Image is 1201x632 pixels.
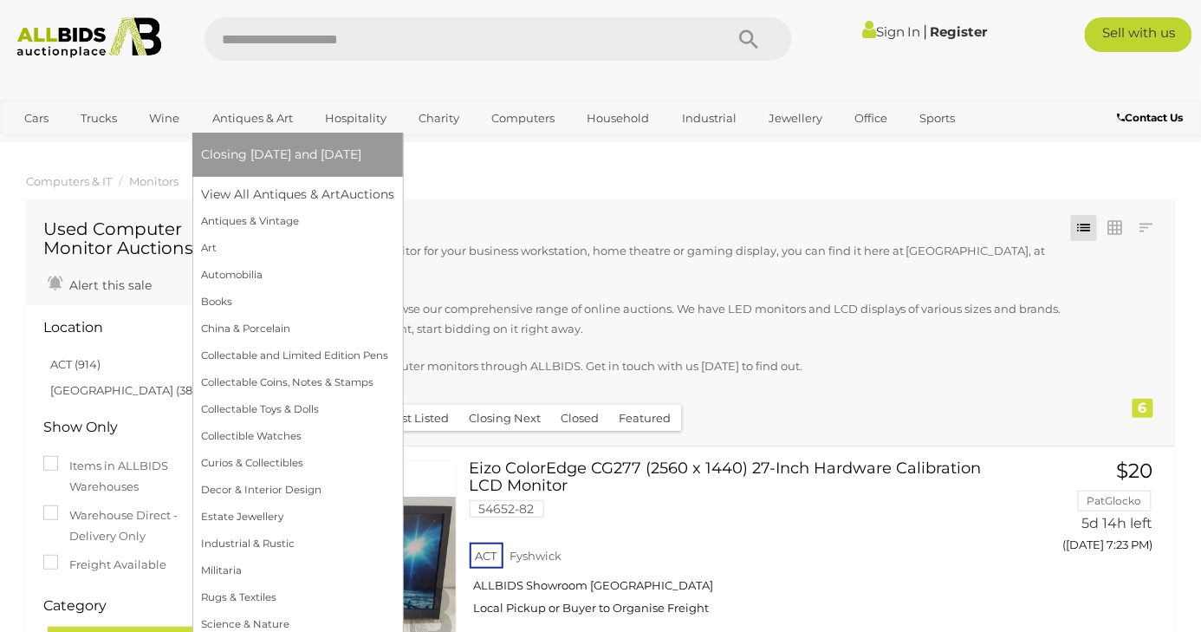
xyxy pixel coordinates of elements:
[608,405,681,432] button: Featured
[483,460,1006,629] a: Eizo ColorEdge CG277 (2560 x 1440) 27-Inch Hardware Calibration LCD Monitor 54652-82 ACT Fyshwick...
[65,277,152,293] span: Alert this sale
[671,104,748,133] a: Industrial
[862,23,921,40] a: Sign In
[129,174,179,188] a: Monitors
[1117,459,1153,483] span: $20
[50,383,203,397] a: [GEOGRAPHIC_DATA] (386)
[43,456,216,497] label: Items in ALLBIDS Warehouses
[43,270,156,296] a: Alert this sale
[576,104,661,133] a: Household
[247,299,1073,340] p: If you're not convinced, browse our comprehensive range of online auctions. We have LED monitors ...
[43,219,216,257] h1: Used Computer Monitor Auctions
[1085,17,1192,52] a: Sell with us
[1031,460,1158,562] a: $20 PatGlocko 5d 14h left ([DATE] 7:23 PM)
[50,357,101,371] a: ACT (914)
[13,104,60,133] a: Cars
[69,104,128,133] a: Trucks
[1118,108,1188,127] a: Contact Us
[26,174,112,188] a: Computers & IT
[314,104,398,133] a: Hospitality
[13,133,159,161] a: [GEOGRAPHIC_DATA]
[43,505,216,546] label: Warehouse Direct - Delivery Only
[757,104,834,133] a: Jewellery
[43,598,183,614] h4: Category
[43,555,166,575] label: Freight Available
[1133,399,1153,418] div: 6
[705,17,792,61] button: Search
[201,104,304,133] a: Antiques & Art
[43,320,183,336] h4: Location
[931,23,988,40] a: Register
[247,241,1073,282] p: Whether you're after a monitor for your business workstation, home theatre or gaming display, you...
[458,405,551,432] button: Closing Next
[9,17,169,58] img: Allbids.com.au
[247,356,1073,376] p: You can also sell your computer monitors through ALLBIDS. Get in touch with us [DATE] to find out.
[1118,111,1184,124] b: Contact Us
[43,420,183,435] h4: Show Only
[924,22,928,41] span: |
[139,104,192,133] a: Wine
[550,405,609,432] button: Closed
[481,104,567,133] a: Computers
[844,104,899,133] a: Office
[407,104,471,133] a: Charity
[909,104,967,133] a: Sports
[378,405,459,432] button: Just Listed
